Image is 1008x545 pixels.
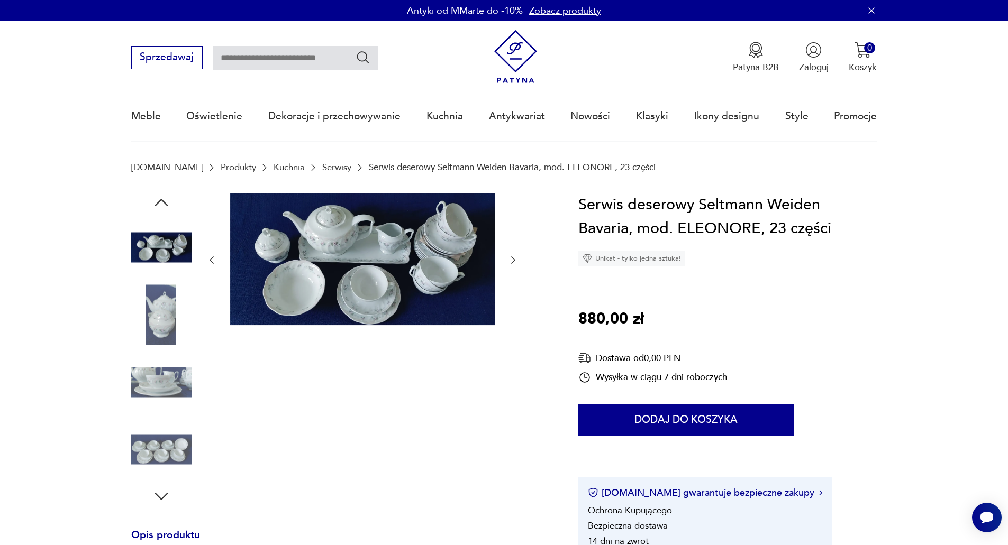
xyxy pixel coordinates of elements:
a: Serwisy [322,162,351,172]
button: Patyna B2B [733,42,779,73]
button: Zaloguj [799,42,829,73]
a: Klasyki [636,92,668,141]
p: Koszyk [849,61,877,73]
a: Ikona medaluPatyna B2B [733,42,779,73]
h1: Serwis deserowy Seltmann Weiden Bavaria, mod. ELEONORE, 23 części [578,193,877,241]
button: Szukaj [356,50,371,65]
a: Style [785,92,809,141]
img: Zdjęcie produktu Serwis deserowy Seltmann Weiden Bavaria, mod. ELEONORE, 23 części [131,352,192,412]
img: Zdjęcie produktu Serwis deserowy Seltmann Weiden Bavaria, mod. ELEONORE, 23 części [131,284,192,345]
button: 0Koszyk [849,42,877,73]
a: Dekoracje i przechowywanie [268,92,401,141]
li: Ochrona Kupującego [588,504,672,516]
img: Patyna - sklep z meblami i dekoracjami vintage [489,30,542,84]
a: Zobacz produkty [529,4,601,17]
a: Meble [131,92,161,141]
a: Ikony designu [694,92,759,141]
a: Promocje [834,92,877,141]
iframe: Smartsupp widget button [972,503,1002,532]
img: Ikona dostawy [578,352,591,365]
img: Ikona koszyka [855,42,871,58]
a: Nowości [570,92,610,141]
p: Zaloguj [799,61,829,73]
p: Patyna B2B [733,61,779,73]
a: Sprzedawaj [131,54,203,62]
img: Ikona certyfikatu [588,487,598,498]
img: Zdjęcie produktu Serwis deserowy Seltmann Weiden Bavaria, mod. ELEONORE, 23 części [131,217,192,278]
a: [DOMAIN_NAME] [131,162,203,172]
img: Ikona strzałki w prawo [819,490,822,495]
div: Dostawa od 0,00 PLN [578,352,727,365]
div: Wysyłka w ciągu 7 dni roboczych [578,371,727,384]
img: Ikona medalu [748,42,764,58]
a: Produkty [221,162,256,172]
div: Unikat - tylko jedna sztuka! [578,251,685,266]
img: Zdjęcie produktu Serwis deserowy Seltmann Weiden Bavaria, mod. ELEONORE, 23 części [230,193,495,326]
a: Kuchnia [274,162,305,172]
button: [DOMAIN_NAME] gwarantuje bezpieczne zakupy [588,486,822,500]
p: Serwis deserowy Seltmann Weiden Bavaria, mod. ELEONORE, 23 części [369,162,656,172]
img: Ikonka użytkownika [805,42,822,58]
p: Antyki od MMarte do -10% [407,4,523,17]
li: Bezpieczna dostawa [588,520,668,532]
img: Ikona diamentu [583,254,592,263]
div: 0 [864,42,875,53]
button: Sprzedawaj [131,46,203,69]
a: Kuchnia [426,92,463,141]
button: Dodaj do koszyka [578,404,794,436]
a: Oświetlenie [186,92,242,141]
a: Antykwariat [489,92,545,141]
img: Zdjęcie produktu Serwis deserowy Seltmann Weiden Bavaria, mod. ELEONORE, 23 części [131,419,192,479]
p: 880,00 zł [578,307,644,331]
